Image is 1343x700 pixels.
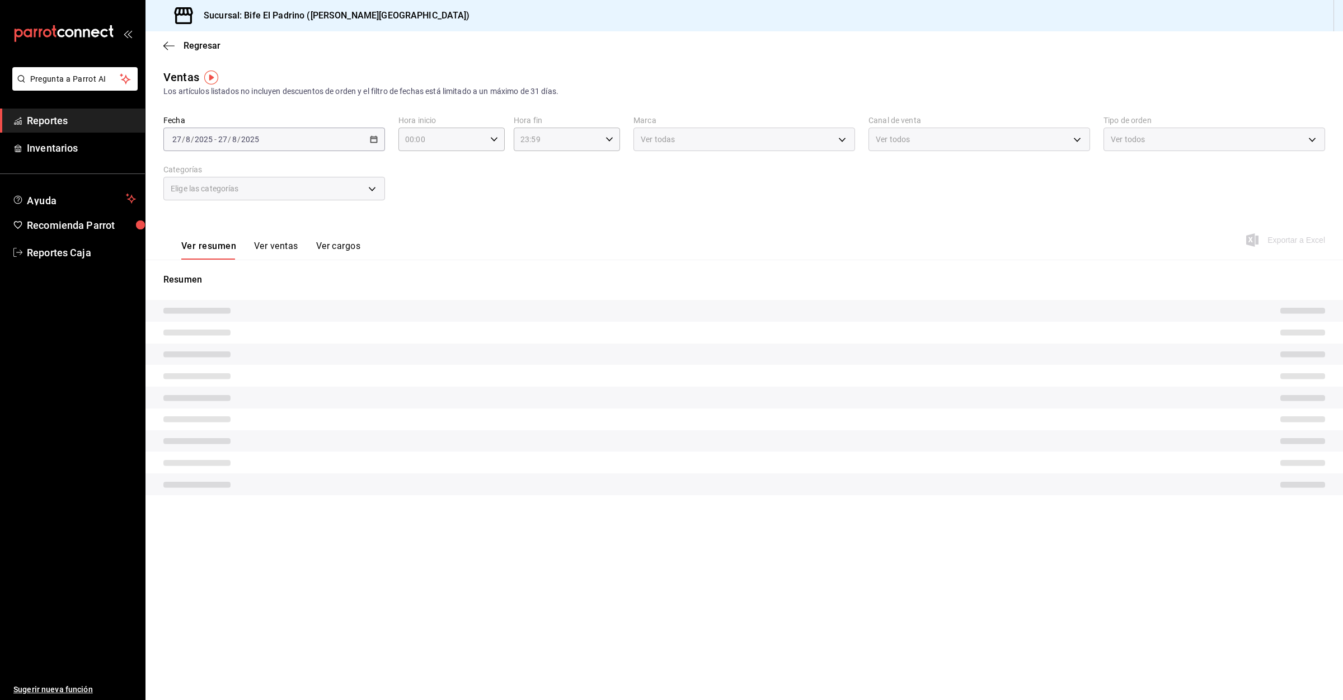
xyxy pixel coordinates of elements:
span: - [214,135,217,144]
div: Los artículos listados no incluyen descuentos de orden y el filtro de fechas está limitado a un m... [163,86,1325,97]
input: -- [185,135,191,144]
div: navigation tabs [181,241,360,260]
label: Fecha [163,116,385,124]
img: Tooltip marker [204,71,218,84]
span: / [182,135,185,144]
h3: Sucursal: Bife El Padrino ([PERSON_NAME][GEOGRAPHIC_DATA]) [195,9,470,22]
p: Resumen [163,273,1325,286]
span: Ver todos [1111,134,1145,145]
span: Ayuda [27,192,121,205]
span: Reportes [27,113,136,128]
span: / [191,135,194,144]
span: / [237,135,241,144]
span: Regresar [184,40,220,51]
span: Inventarios [27,140,136,156]
button: Ver resumen [181,241,236,260]
span: Reportes Caja [27,245,136,260]
label: Categorías [163,166,385,173]
span: Pregunta a Parrot AI [30,73,120,85]
label: Marca [633,116,855,124]
div: Ventas [163,69,199,86]
label: Hora inicio [398,116,505,124]
input: ---- [194,135,213,144]
button: Regresar [163,40,220,51]
input: ---- [241,135,260,144]
span: / [228,135,231,144]
button: open_drawer_menu [123,29,132,38]
label: Tipo de orden [1103,116,1325,124]
span: Sugerir nueva función [13,684,136,696]
a: Pregunta a Parrot AI [8,81,138,93]
label: Hora fin [514,116,620,124]
input: -- [172,135,182,144]
button: Ver cargos [316,241,361,260]
button: Pregunta a Parrot AI [12,67,138,91]
button: Ver ventas [254,241,298,260]
input: -- [232,135,237,144]
label: Canal de venta [868,116,1090,124]
span: Ver todas [641,134,675,145]
input: -- [218,135,228,144]
span: Ver todos [876,134,910,145]
span: Recomienda Parrot [27,218,136,233]
span: Elige las categorías [171,183,239,194]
